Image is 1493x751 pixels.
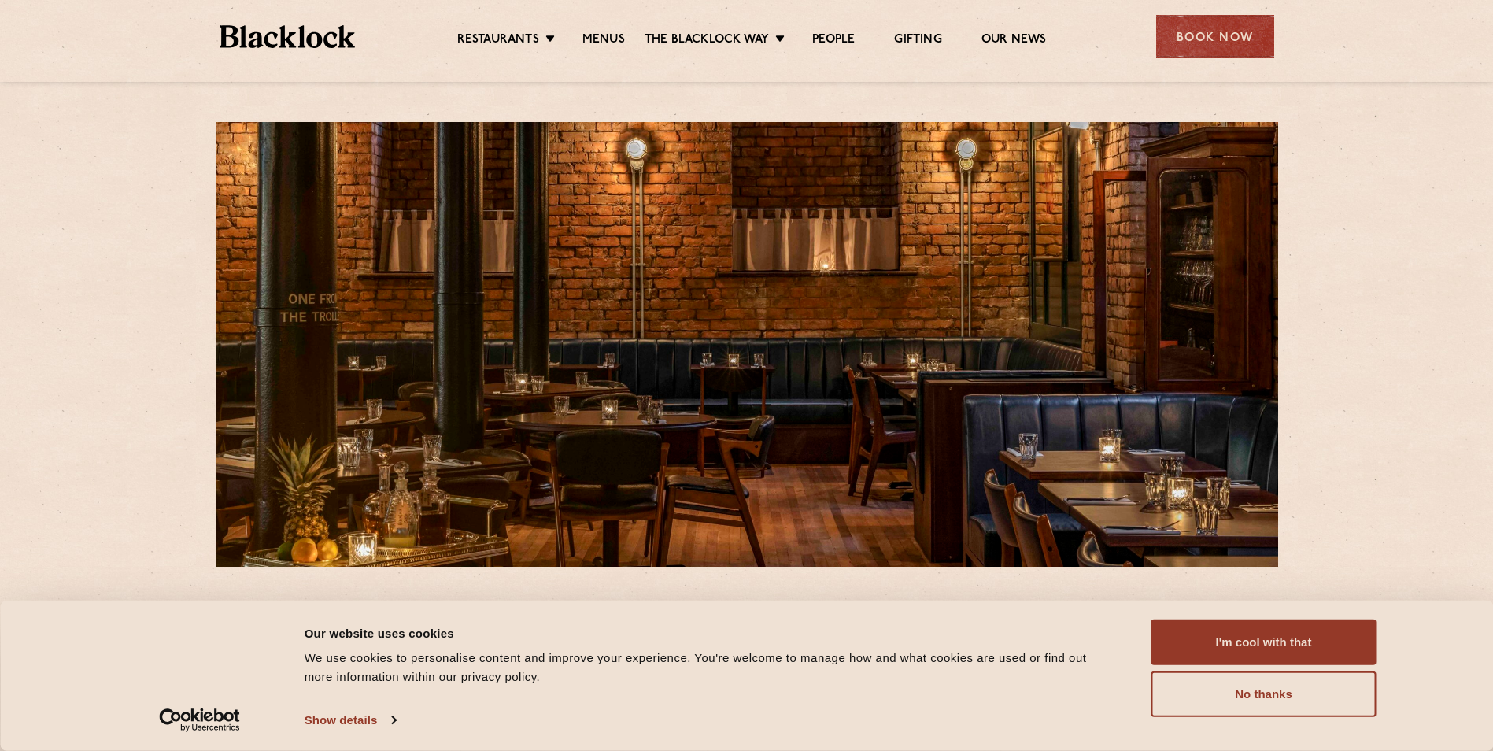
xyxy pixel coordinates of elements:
a: Gifting [894,32,941,50]
button: No thanks [1151,671,1377,717]
a: Restaurants [457,32,539,50]
a: Our News [981,32,1047,50]
button: I'm cool with that [1151,620,1377,665]
div: We use cookies to personalise content and improve your experience. You're welcome to manage how a... [305,649,1116,686]
img: BL_Textured_Logo-footer-cropped.svg [220,25,356,48]
a: People [812,32,855,50]
div: Book Now [1156,15,1274,58]
a: Menus [582,32,625,50]
a: Usercentrics Cookiebot - opens in a new window [131,708,268,732]
div: Our website uses cookies [305,623,1116,642]
a: The Blacklock Way [645,32,769,50]
a: Show details [305,708,396,732]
